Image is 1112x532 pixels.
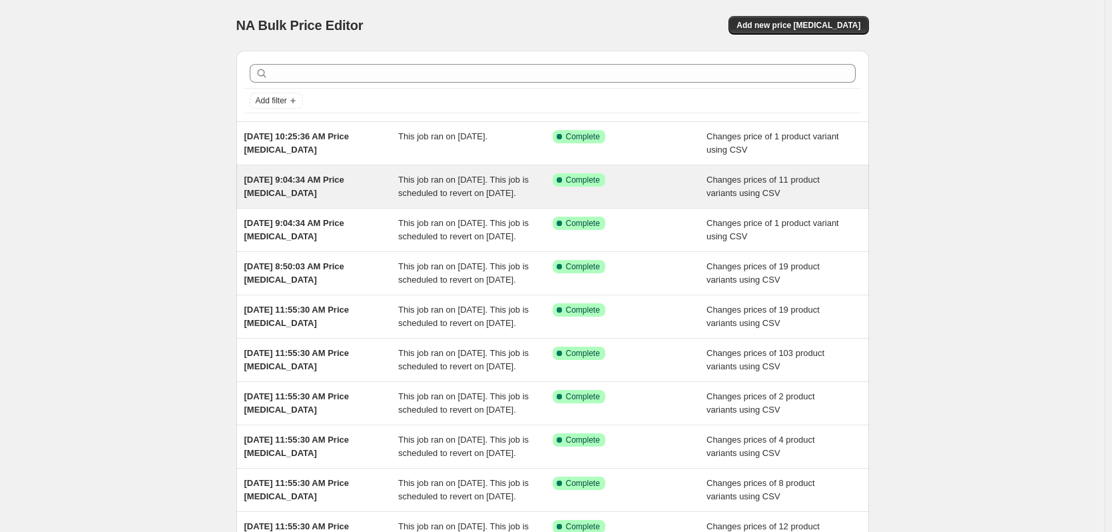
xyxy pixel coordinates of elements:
[236,18,364,33] span: NA Bulk Price Editor
[566,521,600,532] span: Complete
[706,305,820,328] span: Changes prices of 19 product variants using CSV
[706,175,820,198] span: Changes prices of 11 product variants using CSV
[244,348,350,371] span: [DATE] 11:55:30 AM Price [MEDICAL_DATA]
[244,305,350,328] span: [DATE] 11:55:30 AM Price [MEDICAL_DATA]
[398,131,487,141] span: This job ran on [DATE].
[244,131,350,155] span: [DATE] 10:25:36 AM Price [MEDICAL_DATA]
[398,478,529,501] span: This job ran on [DATE]. This job is scheduled to revert on [DATE].
[706,391,815,415] span: Changes prices of 2 product variants using CSV
[706,348,824,371] span: Changes prices of 103 product variants using CSV
[566,391,600,402] span: Complete
[706,261,820,285] span: Changes prices of 19 product variants using CSV
[250,93,303,109] button: Add filter
[244,478,350,501] span: [DATE] 11:55:30 AM Price [MEDICAL_DATA]
[398,391,529,415] span: This job ran on [DATE]. This job is scheduled to revert on [DATE].
[706,218,839,241] span: Changes price of 1 product variant using CSV
[566,435,600,445] span: Complete
[566,305,600,315] span: Complete
[728,16,868,35] button: Add new price [MEDICAL_DATA]
[566,218,600,229] span: Complete
[706,478,815,501] span: Changes prices of 8 product variants using CSV
[398,175,529,198] span: This job ran on [DATE]. This job is scheduled to revert on [DATE].
[566,478,600,489] span: Complete
[244,218,344,241] span: [DATE] 9:04:34 AM Price [MEDICAL_DATA]
[398,348,529,371] span: This job ran on [DATE]. This job is scheduled to revert on [DATE].
[244,175,344,198] span: [DATE] 9:04:34 AM Price [MEDICAL_DATA]
[706,131,839,155] span: Changes price of 1 product variant using CSV
[244,391,350,415] span: [DATE] 11:55:30 AM Price [MEDICAL_DATA]
[566,175,600,185] span: Complete
[706,435,815,458] span: Changes prices of 4 product variants using CSV
[566,348,600,359] span: Complete
[398,261,529,285] span: This job ran on [DATE]. This job is scheduled to revert on [DATE].
[244,435,350,458] span: [DATE] 11:55:30 AM Price [MEDICAL_DATA]
[398,218,529,241] span: This job ran on [DATE]. This job is scheduled to revert on [DATE].
[256,95,287,106] span: Add filter
[244,261,344,285] span: [DATE] 8:50:03 AM Price [MEDICAL_DATA]
[566,131,600,142] span: Complete
[398,305,529,328] span: This job ran on [DATE]. This job is scheduled to revert on [DATE].
[566,261,600,272] span: Complete
[736,20,860,31] span: Add new price [MEDICAL_DATA]
[398,435,529,458] span: This job ran on [DATE]. This job is scheduled to revert on [DATE].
